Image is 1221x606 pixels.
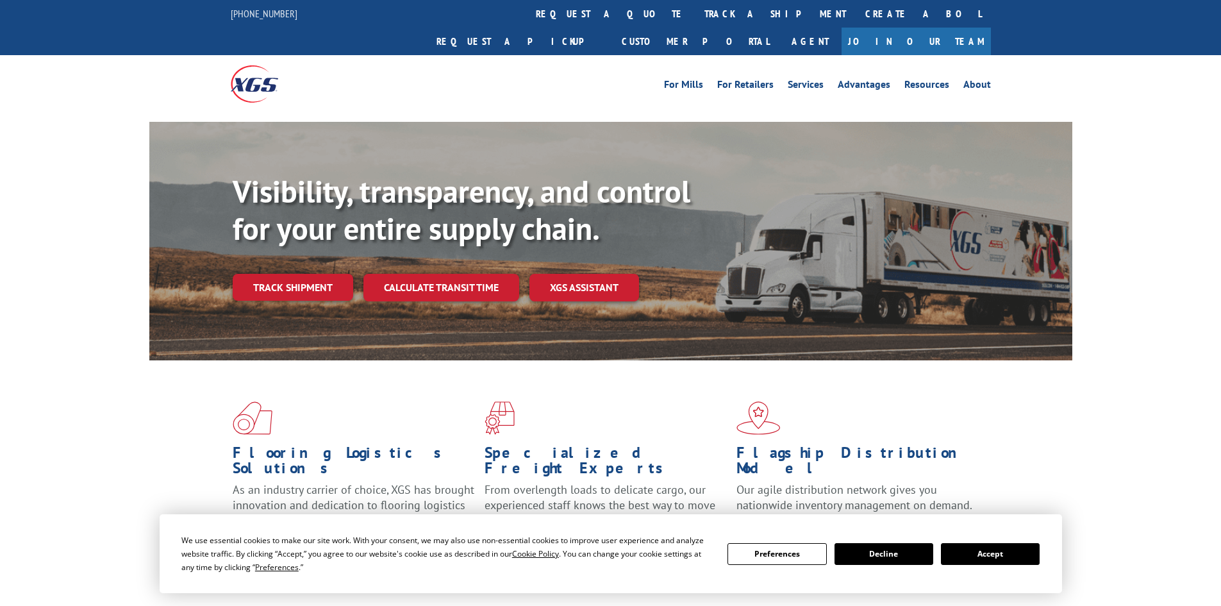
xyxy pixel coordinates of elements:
img: xgs-icon-total-supply-chain-intelligence-red [233,401,272,435]
a: For Retailers [717,80,774,94]
button: Accept [941,543,1040,565]
a: Track shipment [233,274,353,301]
span: Our agile distribution network gives you nationwide inventory management on demand. [736,482,972,512]
button: Decline [835,543,933,565]
a: Services [788,80,824,94]
span: As an industry carrier of choice, XGS has brought innovation and dedication to flooring logistics... [233,482,474,528]
a: For Mills [664,80,703,94]
h1: Flooring Logistics Solutions [233,445,475,482]
span: Preferences [255,562,299,573]
img: xgs-icon-flagship-distribution-model-red [736,401,781,435]
h1: Flagship Distribution Model [736,445,979,482]
a: Resources [904,80,949,94]
a: XGS ASSISTANT [529,274,639,301]
div: We use essential cookies to make our site work. With your consent, we may also use non-essential ... [181,534,712,574]
a: Agent [779,28,842,55]
p: From overlength loads to delicate cargo, our experienced staff knows the best way to move your fr... [485,482,727,539]
a: Calculate transit time [363,274,519,301]
a: Advantages [838,80,890,94]
b: Visibility, transparency, and control for your entire supply chain. [233,171,690,248]
button: Preferences [727,543,826,565]
a: Join Our Team [842,28,991,55]
h1: Specialized Freight Experts [485,445,727,482]
span: Cookie Policy [512,548,559,559]
a: Customer Portal [612,28,779,55]
img: xgs-icon-focused-on-flooring-red [485,401,515,435]
div: Cookie Consent Prompt [160,514,1062,593]
a: Request a pickup [427,28,612,55]
a: [PHONE_NUMBER] [231,7,297,20]
a: About [963,80,991,94]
